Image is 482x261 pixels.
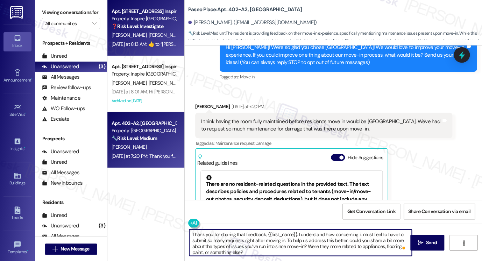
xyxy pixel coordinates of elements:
[52,246,58,252] i: 
[148,32,185,38] span: [PERSON_NAME]
[255,140,271,146] span: Damage
[112,144,147,150] span: [PERSON_NAME]
[35,135,107,142] div: Prospects
[42,63,79,70] div: Unanswered
[195,138,452,148] div: Tagged as:
[27,248,28,253] span: •
[408,208,470,215] span: Share Conversation via email
[112,127,176,134] div: Property: [GEOGRAPHIC_DATA]
[112,120,176,127] div: Apt. 402~A2, [GEOGRAPHIC_DATA]
[404,204,475,219] button: Share Conversation via email
[42,52,67,60] div: Unread
[3,204,31,223] a: Leads
[42,94,80,102] div: Maintenance
[3,135,31,154] a: Insights •
[410,235,444,251] button: Send
[42,73,79,81] div: All Messages
[42,179,83,187] div: New Inbounds
[112,80,149,86] span: [PERSON_NAME]
[461,240,466,246] i: 
[97,61,107,72] div: (3)
[418,240,423,246] i: 
[201,118,441,133] div: I think having the room fully maintained before residents move in would be [GEOGRAPHIC_DATA]. We'...
[195,103,452,113] div: [PERSON_NAME]
[42,158,67,166] div: Unread
[188,19,317,26] div: [PERSON_NAME]. ([EMAIL_ADDRESS][DOMAIN_NAME])
[97,220,107,231] div: (3)
[197,154,238,167] div: Related guidelines
[3,239,31,258] a: Templates •
[42,233,79,240] div: All Messages
[42,84,91,91] div: Review follow-ups
[31,77,32,82] span: •
[42,105,85,112] div: WO Follow-ups
[42,169,79,176] div: All Messages
[112,63,176,70] div: Apt. [STREET_ADDRESS] Inspire Homes [GEOGRAPHIC_DATA]
[3,101,31,120] a: Site Visit •
[45,244,97,255] button: New Message
[215,140,255,146] span: Maintenance request ,
[188,30,225,36] strong: 🔧 Risk Level: Medium
[42,148,79,155] div: Unanswered
[61,245,89,253] span: New Message
[3,170,31,189] a: Buildings
[42,115,69,123] div: Escalate
[35,199,107,206] div: Residents
[112,135,157,141] strong: 🔧 Risk Level: Medium
[347,208,395,215] span: Get Conversation Link
[240,74,254,80] span: Move in
[112,8,176,15] div: Apt. [STREET_ADDRESS] Inspire Homes [GEOGRAPHIC_DATA]
[25,111,26,116] span: •
[188,6,302,13] b: Paseo Place: Apt. 402~A2, [GEOGRAPHIC_DATA]
[188,30,482,52] span: : The resident is providing feedback on their move-in experience, specifically mentioning mainten...
[92,21,96,26] i: 
[226,44,466,66] div: Hi [PERSON_NAME]! We're so glad you chose [GEOGRAPHIC_DATA]! We would love to improve your move-i...
[111,97,177,105] div: Archived on [DATE]
[112,23,163,29] strong: ❓ Risk Level: Investigate
[112,32,149,38] span: [PERSON_NAME]
[35,40,107,47] div: Prospects + Residents
[24,145,25,150] span: •
[230,103,264,110] div: [DATE] at 7:20 PM
[189,230,412,256] textarea: To enrich screen reader interactions, please activate Accessibility in Grammarly extension settings
[148,80,183,86] span: [PERSON_NAME]
[3,32,31,51] a: Inbox
[42,222,79,230] div: Unanswered
[10,6,24,19] img: ResiDesk Logo
[206,175,377,211] div: There are no resident-related questions in the provided text. The text describes policies and pro...
[42,7,100,18] label: Viewing conversations for
[112,70,176,78] div: Property: Inspire [GEOGRAPHIC_DATA]
[220,72,477,82] div: Tagged as:
[112,15,176,22] div: Property: Inspire [GEOGRAPHIC_DATA]
[426,239,437,246] span: Send
[342,204,400,219] button: Get Conversation Link
[42,212,67,219] div: Unread
[45,18,89,29] input: All communities
[348,154,383,161] label: Hide Suggestions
